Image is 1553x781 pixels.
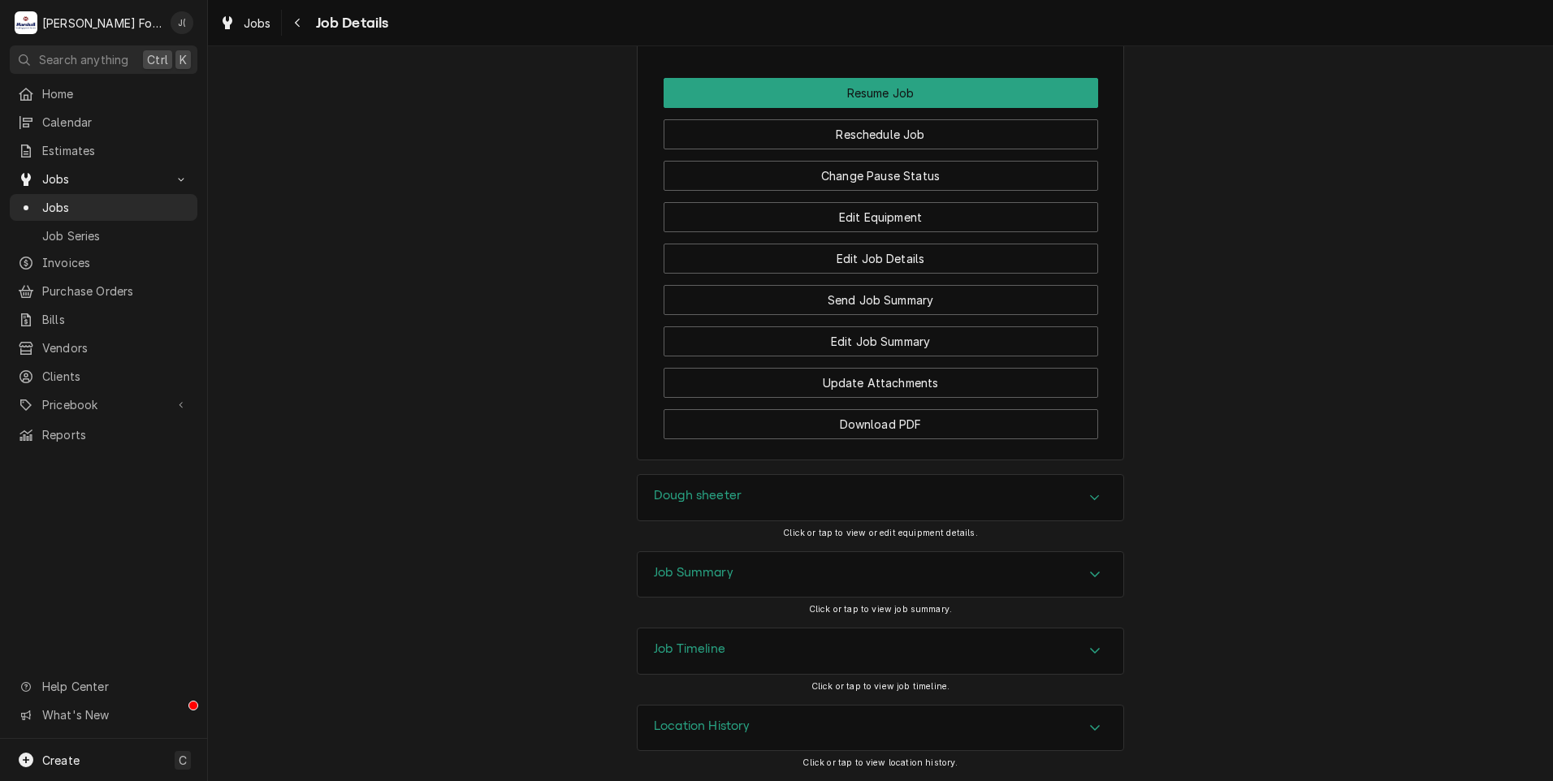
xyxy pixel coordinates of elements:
[802,757,958,768] span: Click or tap to view location history.
[664,285,1098,315] button: Send Job Summary
[42,85,189,102] span: Home
[664,409,1098,439] button: Download PDF
[654,565,733,580] h3: Job Summary
[809,604,952,615] span: Click or tap to view job summary.
[42,199,189,216] span: Jobs
[244,15,271,32] span: Jobs
[42,706,188,723] span: What's New
[179,752,187,769] span: C
[664,78,1098,108] button: Resume Job
[664,78,1098,439] div: Button Group
[180,51,187,68] span: K
[664,315,1098,356] div: Button Group Row
[42,227,189,244] span: Job Series
[10,278,197,304] a: Purchase Orders
[10,109,197,136] a: Calendar
[42,753,80,767] span: Create
[664,232,1098,274] div: Button Group Row
[638,705,1123,751] button: Accordion Details Expand Trigger
[42,339,189,356] span: Vendors
[664,356,1098,398] div: Button Group Row
[664,274,1098,315] div: Button Group Row
[664,108,1098,149] div: Button Group Row
[654,718,751,734] h3: Location History
[654,641,725,657] h3: Job Timeline
[42,283,189,300] span: Purchase Orders
[285,10,311,36] button: Navigate back
[638,628,1123,674] button: Accordion Details Expand Trigger
[10,222,197,249] a: Job Series
[664,161,1098,191] button: Change Pause Status
[664,119,1098,149] button: Reschedule Job
[42,142,189,159] span: Estimates
[664,326,1098,356] button: Edit Job Summary
[664,398,1098,439] div: Button Group Row
[42,114,189,131] span: Calendar
[10,137,197,164] a: Estimates
[637,628,1124,675] div: Job Timeline
[311,12,389,34] span: Job Details
[10,363,197,390] a: Clients
[664,149,1098,191] div: Button Group Row
[42,396,165,413] span: Pricebook
[10,673,197,700] a: Go to Help Center
[147,51,168,68] span: Ctrl
[811,681,950,692] span: Click or tap to view job timeline.
[10,306,197,333] a: Bills
[15,11,37,34] div: Marshall Food Equipment Service's Avatar
[664,368,1098,398] button: Update Attachments
[637,705,1124,752] div: Location History
[10,249,197,276] a: Invoices
[213,10,278,37] a: Jobs
[638,705,1123,751] div: Accordion Header
[42,368,189,385] span: Clients
[664,191,1098,232] div: Button Group Row
[637,474,1124,521] div: Dough sheeter
[42,311,189,328] span: Bills
[638,475,1123,520] div: Accordion Header
[42,170,165,188] span: Jobs
[10,391,197,418] a: Go to Pricebook
[638,628,1123,674] div: Accordion Header
[39,51,128,68] span: Search anything
[42,426,189,443] span: Reports
[10,166,197,192] a: Go to Jobs
[171,11,193,34] div: Jeff Debigare (109)'s Avatar
[10,45,197,74] button: Search anythingCtrlK
[664,202,1098,232] button: Edit Equipment
[638,475,1123,520] button: Accordion Details Expand Trigger
[42,254,189,271] span: Invoices
[664,78,1098,108] div: Button Group Row
[10,421,197,448] a: Reports
[654,488,742,503] h3: Dough sheeter
[10,80,197,107] a: Home
[10,194,197,221] a: Jobs
[171,11,193,34] div: J(
[15,11,37,34] div: M
[638,552,1123,598] div: Accordion Header
[637,551,1124,598] div: Job Summary
[638,552,1123,598] button: Accordion Details Expand Trigger
[42,15,162,32] div: [PERSON_NAME] Food Equipment Service
[10,701,197,728] a: Go to What's New
[664,244,1098,274] button: Edit Job Details
[42,678,188,695] span: Help Center
[10,334,197,361] a: Vendors
[783,528,978,538] span: Click or tap to view or edit equipment details.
